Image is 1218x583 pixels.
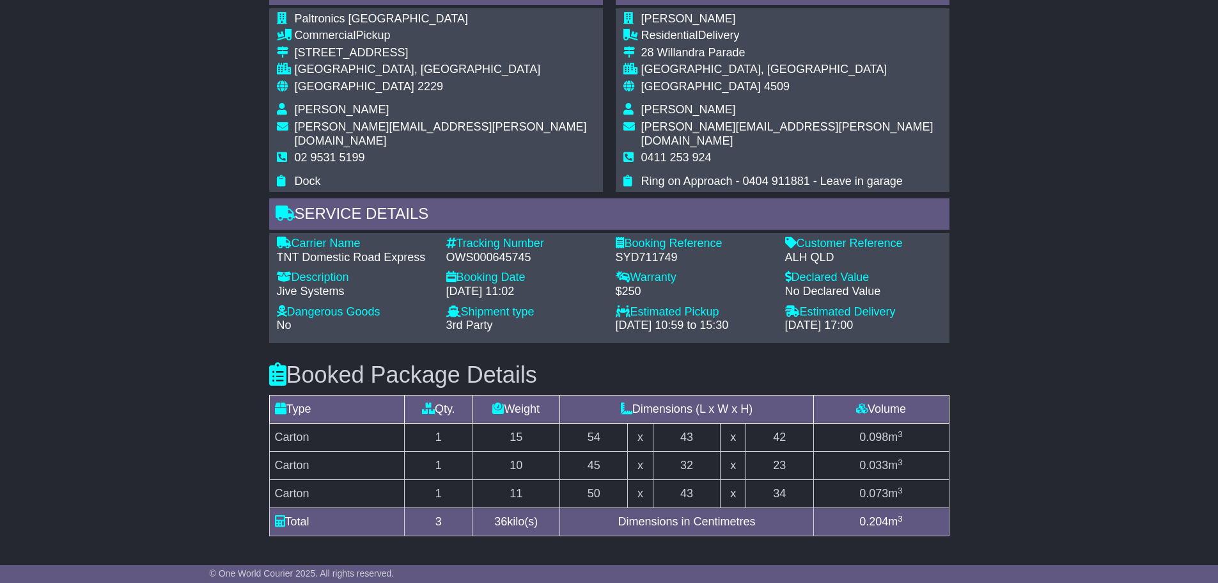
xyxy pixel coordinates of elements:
span: 3rd Party [446,319,493,331]
span: Dock [295,175,321,188]
td: 1 [405,480,472,508]
div: Carrier Name [277,237,433,251]
td: 3 [405,508,472,536]
div: Service Details [269,198,949,233]
span: 4509 [764,80,790,93]
span: Commercial [295,29,356,42]
td: m [813,424,949,452]
div: SYD711749 [616,251,772,265]
sup: 3 [898,429,903,439]
span: 0411 253 924 [641,151,712,164]
td: x [628,452,653,480]
td: 43 [653,480,721,508]
div: Description [277,271,433,285]
h3: Booked Package Details [269,362,949,388]
div: Shipment type [446,305,603,319]
td: x [628,424,653,452]
td: 11 [472,480,560,508]
div: 28 Willandra Parade [641,46,942,60]
span: [GEOGRAPHIC_DATA] [295,80,414,93]
div: TNT Domestic Road Express [277,251,433,265]
div: Customer Reference [785,237,942,251]
span: [PERSON_NAME] [641,12,736,25]
span: No [277,319,292,331]
span: Paltronics [GEOGRAPHIC_DATA] [295,12,468,25]
td: 1 [405,452,472,480]
span: 0.204 [859,515,888,528]
div: Tracking Number [446,237,603,251]
div: Booking Date [446,271,603,285]
td: Weight [472,395,560,424]
div: Estimated Pickup [616,305,772,319]
td: 54 [560,424,628,452]
td: 42 [746,424,813,452]
div: Warranty [616,271,772,285]
span: [PERSON_NAME] [295,103,389,116]
td: 45 [560,452,628,480]
td: Carton [269,424,405,452]
div: Booking Reference [616,237,772,251]
td: x [721,480,746,508]
td: Carton [269,480,405,508]
span: Residential [641,29,698,42]
td: 23 [746,452,813,480]
td: 1 [405,424,472,452]
span: 02 9531 5199 [295,151,365,164]
td: 50 [560,480,628,508]
td: 43 [653,424,721,452]
span: © One World Courier 2025. All rights reserved. [210,568,394,579]
td: 10 [472,452,560,480]
td: kilo(s) [472,508,560,536]
div: Jive Systems [277,285,433,299]
span: 0.073 [859,487,888,500]
div: Declared Value [785,271,942,285]
td: Qty. [405,395,472,424]
td: 34 [746,480,813,508]
div: [GEOGRAPHIC_DATA], [GEOGRAPHIC_DATA] [641,63,942,77]
td: Type [269,395,405,424]
td: Volume [813,395,949,424]
span: Ring on Approach - 0404 911881 - Leave in garage [641,175,903,188]
td: 15 [472,424,560,452]
div: [DATE] 10:59 to 15:30 [616,319,772,333]
td: m [813,508,949,536]
span: [GEOGRAPHIC_DATA] [641,80,761,93]
td: m [813,452,949,480]
div: Delivery [641,29,942,43]
div: Estimated Delivery [785,305,942,319]
td: x [721,452,746,480]
div: OWS000645745 [446,251,603,265]
td: x [628,480,653,508]
span: [PERSON_NAME] [641,103,736,116]
div: [DATE] 11:02 [446,285,603,299]
sup: 3 [898,458,903,467]
div: Pickup [295,29,595,43]
div: $250 [616,285,772,299]
td: Dimensions (L x W x H) [560,395,813,424]
div: [STREET_ADDRESS] [295,46,595,60]
sup: 3 [898,514,903,523]
div: No Declared Value [785,285,942,299]
td: x [721,424,746,452]
span: [PERSON_NAME][EMAIL_ADDRESS][PERSON_NAME][DOMAIN_NAME] [295,120,587,147]
td: Dimensions in Centimetres [560,508,813,536]
td: Carton [269,452,405,480]
span: 0.098 [859,431,888,443]
td: 32 [653,452,721,480]
div: ALH QLD [785,251,942,265]
sup: 3 [898,486,903,495]
span: 0.033 [859,459,888,472]
div: [DATE] 17:00 [785,319,942,333]
span: 36 [494,515,507,528]
div: Dangerous Goods [277,305,433,319]
span: 2229 [418,80,443,93]
td: Total [269,508,405,536]
span: [PERSON_NAME][EMAIL_ADDRESS][PERSON_NAME][DOMAIN_NAME] [641,120,933,147]
td: m [813,480,949,508]
div: [GEOGRAPHIC_DATA], [GEOGRAPHIC_DATA] [295,63,595,77]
